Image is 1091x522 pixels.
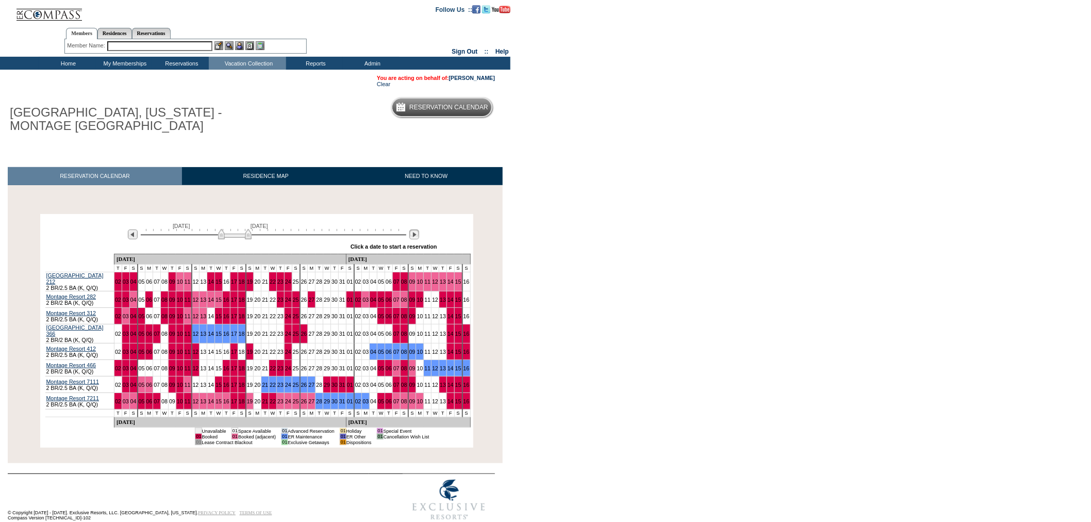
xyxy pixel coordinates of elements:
a: 30 [332,365,338,371]
a: 17 [231,331,237,337]
a: 02 [115,365,121,371]
a: 05 [139,365,145,371]
a: 28 [316,279,322,285]
a: 03 [362,365,369,371]
a: 13 [440,279,446,285]
a: 30 [332,297,338,303]
a: 19 [247,279,253,285]
a: 26 [301,297,307,303]
a: 09 [409,279,416,285]
a: 05 [139,349,145,355]
a: Montage Resort 312 [46,310,96,316]
a: 03 [362,331,369,337]
a: Follow us on Twitter [482,6,490,12]
a: 18 [239,297,245,303]
a: 17 [231,279,237,285]
a: 25 [293,331,299,337]
a: 14 [208,365,214,371]
a: 26 [301,279,307,285]
a: 22 [270,313,276,319]
a: RESIDENCE MAP [182,167,350,185]
a: Montage Resort 466 [46,362,96,368]
a: 17 [231,349,237,355]
a: 29 [324,349,330,355]
a: 20 [254,349,260,355]
a: 08 [161,331,168,337]
a: 08 [161,297,168,303]
a: 01 [347,331,353,337]
a: 01 [347,349,353,355]
a: 02 [355,313,361,319]
img: Next [409,230,419,239]
a: 20 [254,279,260,285]
a: 19 [247,297,253,303]
a: 16 [223,297,229,303]
a: 12 [193,313,199,319]
a: Members [66,28,97,39]
a: 02 [115,313,121,319]
a: 04 [370,313,376,319]
a: 27 [308,297,315,303]
a: 13 [440,297,446,303]
a: 16 [223,279,229,285]
a: 06 [146,331,152,337]
a: 06 [386,279,392,285]
a: 06 [146,297,152,303]
a: 21 [262,365,268,371]
a: 15 [216,349,222,355]
a: 06 [386,331,392,337]
a: 07 [393,297,400,303]
a: 16 [464,279,470,285]
a: 05 [378,349,384,355]
a: 03 [123,331,129,337]
a: 08 [161,365,168,371]
a: 15 [216,365,222,371]
a: 08 [401,279,407,285]
a: Residences [97,28,132,39]
a: 13 [440,349,446,355]
a: 01 [347,297,353,303]
a: 10 [177,297,183,303]
a: 11 [424,279,431,285]
a: 04 [130,279,137,285]
a: 10 [417,279,423,285]
a: 24 [285,365,291,371]
a: 19 [247,313,253,319]
img: Follow us on Twitter [482,5,490,13]
a: 23 [277,365,284,371]
a: 12 [193,365,199,371]
a: 18 [239,365,245,371]
a: 02 [355,349,361,355]
a: 24 [285,313,291,319]
a: 22 [270,365,276,371]
a: 15 [455,349,461,355]
a: 07 [393,279,400,285]
a: 12 [432,349,438,355]
a: 10 [417,349,423,355]
a: 20 [254,313,260,319]
a: 01 [347,313,353,319]
a: 04 [130,297,137,303]
a: 03 [362,313,369,319]
a: 27 [308,279,315,285]
a: 05 [378,331,384,337]
a: 23 [277,279,284,285]
a: 02 [355,297,361,303]
a: 07 [393,313,400,319]
a: 28 [316,297,322,303]
a: 16 [464,349,470,355]
a: 04 [370,279,376,285]
a: 09 [169,313,175,319]
a: [GEOGRAPHIC_DATA] 366 [46,324,104,337]
a: Become our fan on Facebook [472,6,481,12]
a: 02 [115,279,121,285]
a: 10 [177,313,183,319]
a: 04 [370,349,376,355]
a: Clear [377,81,390,87]
a: 17 [231,297,237,303]
a: 05 [139,331,145,337]
a: 03 [362,279,369,285]
td: Admin [343,57,400,70]
a: 12 [193,279,199,285]
a: 12 [432,313,438,319]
